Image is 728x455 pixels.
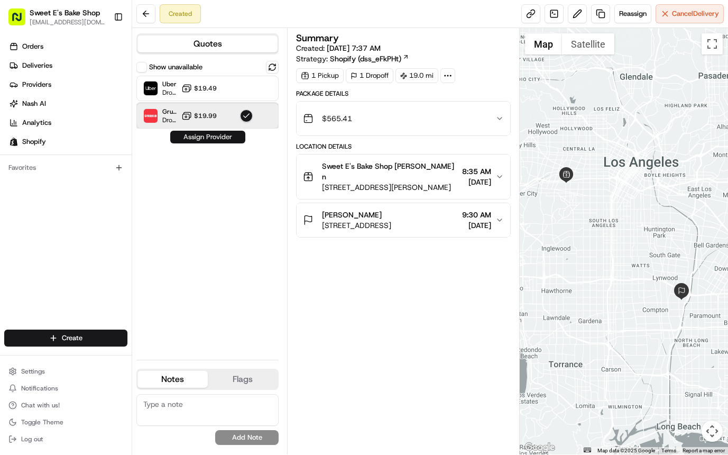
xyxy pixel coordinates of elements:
[672,9,719,19] span: Cancel Delivery
[11,138,68,146] div: Past conversations
[614,4,651,23] button: Reassign
[462,177,491,187] span: [DATE]
[395,68,438,83] div: 19.0 mi
[296,89,511,98] div: Package Details
[208,371,278,388] button: Flags
[144,109,158,123] img: Grubhub
[661,448,676,453] a: Terms
[30,7,100,18] button: Sweet E's Bake Shop
[346,68,393,83] div: 1 Dropoff
[94,193,115,201] span: [DATE]
[21,367,45,376] span: Settings
[683,448,725,453] a: Report a map error
[162,107,177,116] span: Grubhub
[330,53,401,64] span: Shopify (dss_eFkPHt)
[327,43,381,53] span: [DATE] 7:37 AM
[522,441,557,454] img: Google
[22,137,46,147] span: Shopify
[296,142,511,151] div: Location Details
[11,11,32,32] img: Nash
[6,232,85,251] a: 📗Knowledge Base
[296,53,409,64] div: Strategy:
[33,164,140,172] span: [PERSON_NAME] [PERSON_NAME]
[170,131,245,143] button: Assign Provider
[462,220,491,231] span: [DATE]
[194,84,217,93] span: $19.49
[180,104,192,117] button: Start new chat
[21,401,60,410] span: Chat with us!
[322,113,352,124] span: $565.41
[22,61,52,70] span: Deliveries
[11,101,30,120] img: 1736555255976-a54dd68f-1ca7-489b-9aae-adbdc363a1c4
[22,99,46,108] span: Nash AI
[462,166,491,177] span: 8:35 AM
[597,448,655,453] span: Map data ©2025 Google
[11,154,27,171] img: Joana Marie Avellanoza
[137,371,208,388] button: Notes
[4,76,132,93] a: Providers
[88,193,91,201] span: •
[137,35,278,52] button: Quotes
[4,38,132,55] a: Orders
[22,101,41,120] img: 5e9a9d7314ff4150bce227a61376b483.jpg
[21,435,43,443] span: Log out
[4,364,127,379] button: Settings
[10,138,18,146] img: Shopify logo
[330,53,409,64] a: Shopify (dss_eFkPHt)
[21,193,30,202] img: 1736555255976-a54dd68f-1ca7-489b-9aae-adbdc363a1c4
[22,42,43,51] span: Orders
[11,42,192,59] p: Welcome 👋
[702,33,723,54] button: Toggle fullscreen view
[11,183,27,199] img: Liam S.
[89,238,98,246] div: 💻
[105,262,128,270] span: Pylon
[48,112,145,120] div: We're available if you need us!
[194,112,217,120] span: $19.99
[162,80,177,88] span: Uber
[619,9,647,19] span: Reassign
[4,114,132,131] a: Analytics
[164,135,192,148] button: See all
[22,80,51,89] span: Providers
[4,415,127,430] button: Toggle Theme
[562,33,614,54] button: Show satellite imagery
[4,133,132,150] a: Shopify
[33,193,86,201] span: [PERSON_NAME]
[30,18,105,26] button: [EMAIL_ADDRESS][DOMAIN_NAME]
[21,236,81,247] span: Knowledge Base
[162,88,177,97] span: Dropoff ETA 1 hour
[525,33,562,54] button: Show street map
[142,164,146,172] span: •
[462,210,491,220] span: 9:30 AM
[4,95,132,112] a: Nash AI
[62,333,82,343] span: Create
[4,381,127,396] button: Notifications
[149,62,202,72] label: Show unavailable
[322,220,391,231] span: [STREET_ADDRESS]
[21,165,30,173] img: 1736555255976-a54dd68f-1ca7-489b-9aae-adbdc363a1c4
[322,182,458,193] span: [STREET_ADDRESS][PERSON_NAME]
[4,432,127,447] button: Log out
[584,448,591,452] button: Keyboard shortcuts
[181,83,217,94] button: $19.49
[148,164,170,172] span: [DATE]
[48,101,173,112] div: Start new chat
[27,68,174,79] input: Clear
[100,236,170,247] span: API Documentation
[297,154,510,199] button: Sweet E's Bake Shop [PERSON_NAME] n[STREET_ADDRESS][PERSON_NAME]8:35 AM[DATE]
[702,421,723,442] button: Map camera controls
[296,68,344,83] div: 1 Pickup
[522,441,557,454] a: Open this area in Google Maps (opens a new window)
[11,238,19,246] div: 📗
[181,111,217,121] button: $19.99
[4,159,127,176] div: Favorites
[322,161,458,182] span: Sweet E's Bake Shop [PERSON_NAME] n
[296,33,339,43] h3: Summary
[297,102,510,135] button: $565.41
[4,57,132,74] a: Deliveries
[21,384,58,393] span: Notifications
[297,203,510,237] button: [PERSON_NAME][STREET_ADDRESS]9:30 AM[DATE]
[4,4,109,30] button: Sweet E's Bake Shop[EMAIL_ADDRESS][DOMAIN_NAME]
